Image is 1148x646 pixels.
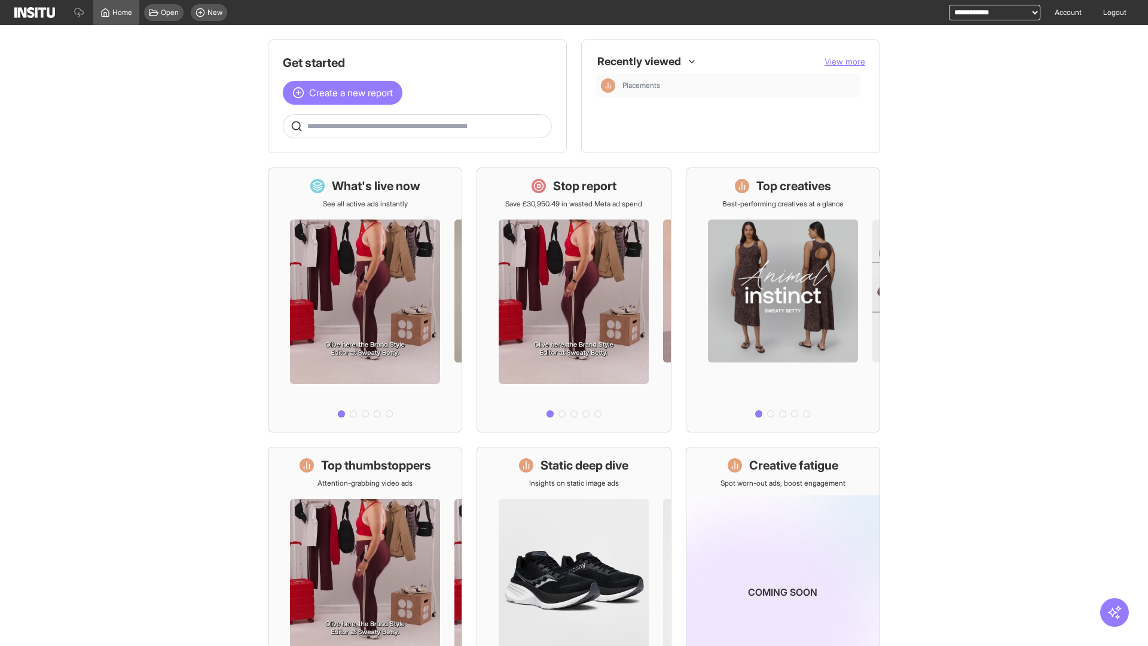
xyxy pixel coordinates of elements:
[756,178,831,194] h1: Top creatives
[622,81,660,90] span: Placements
[622,81,856,90] span: Placements
[825,56,865,68] button: View more
[541,457,628,474] h1: Static deep dive
[268,167,462,432] a: What's live nowSee all active ads instantly
[722,199,844,209] p: Best-performing creatives at a glance
[553,178,616,194] h1: Stop report
[825,56,865,66] span: View more
[686,167,880,432] a: Top creativesBest-performing creatives at a glance
[309,86,393,100] span: Create a new report
[112,8,132,17] span: Home
[332,178,420,194] h1: What's live now
[529,479,619,488] p: Insights on static image ads
[283,81,402,105] button: Create a new report
[321,457,431,474] h1: Top thumbstoppers
[207,8,222,17] span: New
[14,7,55,18] img: Logo
[283,54,552,71] h1: Get started
[477,167,671,432] a: Stop reportSave £30,950.49 in wasted Meta ad spend
[161,8,179,17] span: Open
[323,199,408,209] p: See all active ads instantly
[601,78,615,93] div: Insights
[505,199,642,209] p: Save £30,950.49 in wasted Meta ad spend
[317,479,413,488] p: Attention-grabbing video ads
